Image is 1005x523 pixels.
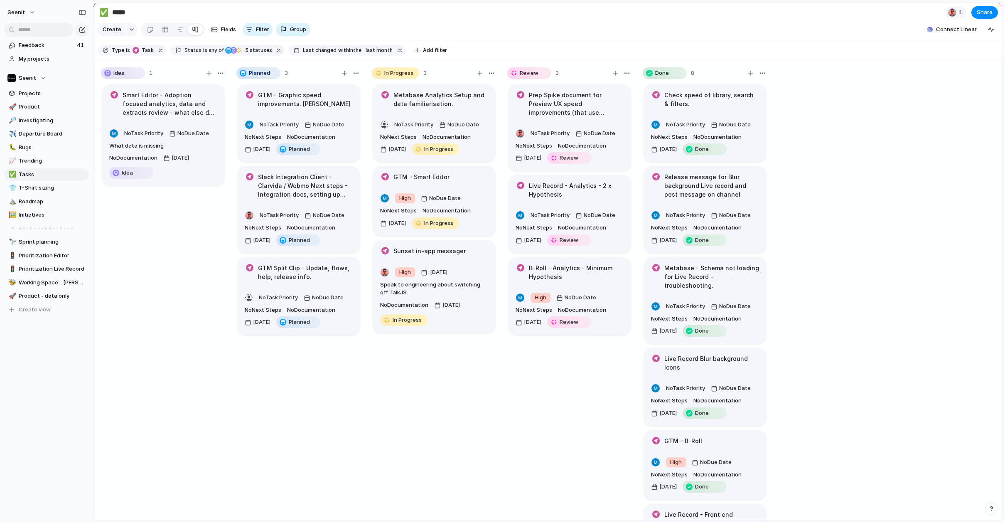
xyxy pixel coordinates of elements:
[289,318,310,326] span: Planned
[122,127,165,140] button: NoTask Priority
[103,25,121,34] span: Create
[447,121,479,129] span: No Due Date
[399,194,411,202] span: High
[112,47,124,54] span: Type
[666,385,705,391] span: No Task Priority
[560,236,578,244] span: Review
[9,210,15,220] div: 🖼️
[664,382,707,395] button: NoTask Priority
[338,47,361,54] span: within the
[366,47,393,54] span: last month
[243,316,273,329] button: [DATE]
[253,236,270,244] span: [DATE]
[302,118,346,131] button: NoDue Date
[243,23,273,36] button: Filter
[509,257,631,336] div: B-Roll - Analytics - Minimum HypothesisHighNoDue DateNoNext StepsNoDocumentation[DATE]Review
[260,212,299,218] span: No Task Priority
[560,154,578,162] span: Review
[428,267,450,277] span: [DATE]
[259,294,298,301] span: No Task Priority
[4,101,89,113] a: 🚀Product
[659,483,677,491] span: [DATE]
[253,145,270,153] span: [DATE]
[4,182,89,194] div: 👕T-Shirt sizing
[243,143,273,156] button: [DATE]
[243,47,250,53] span: 5
[528,209,572,222] button: NoTask Priority
[393,266,417,279] button: High
[649,324,679,338] button: [DATE]
[4,6,39,19] button: Seenit
[4,209,89,221] a: 🖼️Initiatives
[4,290,89,302] a: 🚀Product - data only
[124,130,163,136] span: No Task Priority
[7,8,25,17] span: Seenit
[302,291,346,304] button: NoDue Date
[9,237,15,247] div: 🔭
[161,151,191,165] button: [DATE]
[221,25,236,34] span: Fields
[274,316,322,329] button: Planned
[394,121,433,128] span: No Task Priority
[167,127,211,140] button: NoDue Date
[4,263,89,275] div: 🚦Prioritization Live Record
[959,8,965,17] span: 1
[172,154,189,162] span: [DATE]
[19,130,86,138] span: Departure Board
[287,133,335,141] span: No Documentation
[98,23,125,36] button: Create
[19,184,86,192] span: T-Shirt sizing
[545,151,593,165] button: Review
[243,47,272,54] span: statuses
[373,240,495,333] div: Sunset in-app messagerHigh[DATE]Speak to engineering about switching off TalkJSNoDocumentation[DA...
[719,211,751,220] span: No Due Date
[410,143,461,156] button: In Progress
[258,264,353,281] h1: GTM Split Clip - Update, flows, help, release info.
[245,133,281,141] span: No Next Steps
[719,302,751,311] span: No Due Date
[7,238,16,246] button: 🔭
[644,166,766,253] div: Release message for Blur background Live record and post message on channelNoTask PriorityNoDue D...
[423,47,447,54] span: Add filter
[690,456,734,469] button: NoDue Date
[664,300,707,313] button: NoTask Priority
[693,224,742,232] span: No Documentation
[7,224,16,233] button: ▫️
[649,143,679,156] button: [DATE]
[4,249,89,262] div: 🚦Prioritization Editor
[7,211,16,219] button: 🖼️
[4,114,89,127] div: 🔎Investigating
[709,118,753,131] button: NoDue Date
[423,133,471,141] span: No Documentation
[393,192,417,205] button: High
[124,46,132,55] button: is
[924,23,980,36] button: Connect Linear
[709,209,753,222] button: NoDue Date
[442,301,460,309] span: [DATE]
[7,157,16,165] button: 📈
[528,127,572,140] button: NoTask Priority
[302,209,346,222] button: NoDue Date
[19,279,86,287] span: Working Space - [PERSON_NAME]
[584,129,615,138] span: No Due Date
[19,74,36,82] span: Seenit
[122,169,133,177] span: Idea
[4,141,89,154] div: 🐛Bugs
[7,252,16,260] button: 🚦
[936,25,977,34] span: Connect Linear
[224,46,274,55] button: 5 statuses
[659,409,677,417] span: [DATE]
[4,276,89,289] a: 🐝Working Space - [PERSON_NAME]
[670,458,682,466] span: High
[177,129,209,138] span: No Due Date
[313,121,344,129] span: No Due Date
[573,209,617,222] button: NoDue Date
[276,23,310,36] button: Group
[19,211,86,219] span: Initiatives
[388,219,406,227] span: [DATE]
[719,121,751,129] span: No Due Date
[258,173,353,199] h1: Slack Integration Client - Clarvida / Webmo Next steps - Integration docs, setting up client
[644,348,766,426] div: Live Record Blur background IconsNoTask PriorityNoDue DateNoNext StepsNoDocumentation[DATE]Done
[102,84,224,186] div: Smart Editor - Adoption focused analytics, data and extracts review - what else do we needNoTask ...
[4,303,89,316] button: Create view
